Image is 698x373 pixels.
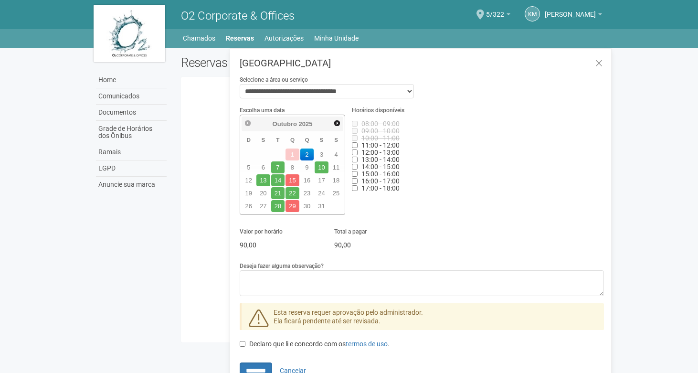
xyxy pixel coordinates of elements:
[352,128,358,134] input: 09:00 - 10:00
[271,187,285,199] a: 21
[96,160,167,177] a: LGPD
[361,134,400,142] span: Horário indisponível
[247,137,251,143] span: Domingo
[286,149,299,160] span: 1
[329,149,343,160] a: 4
[244,119,252,127] span: Anterior
[261,137,265,143] span: Segunda
[352,121,358,127] input: 08:00 - 09:00
[315,161,328,173] a: 10
[240,340,390,349] label: Declaro que li e concordo com os .
[240,227,283,236] label: Valor por horário
[352,106,404,115] label: Horários disponíveis
[361,184,400,192] span: Horário indisponível
[256,174,270,186] a: 13
[242,187,256,199] a: 19
[334,241,414,249] p: 90,00
[96,121,167,144] a: Grade de Horários dos Ônibus
[94,5,165,62] img: logo.jpg
[545,12,602,20] a: [PERSON_NAME]
[290,137,295,143] span: Quarta
[334,227,367,236] label: Total a pagar
[352,149,358,155] input: 12:00 - 13:00
[329,161,343,173] a: 11
[271,161,285,173] a: 7
[243,117,254,128] a: Anterior
[352,178,358,184] input: 16:00 - 17:00
[361,141,400,149] span: Horário indisponível
[300,187,314,199] a: 23
[188,137,597,145] div: Nenhuma reserva foi feita
[96,177,167,192] a: Anuncie sua marca
[361,149,400,156] span: Horário indisponível
[329,187,343,199] a: 25
[271,200,285,212] a: 28
[352,157,358,162] input: 13:00 - 14:00
[240,75,308,84] label: Selecione a área ou serviço
[486,1,504,18] span: 5/322
[240,262,324,270] label: Deseja fazer alguma observação?
[361,170,400,178] span: Horário indisponível
[242,174,256,186] a: 12
[320,137,324,143] span: Sexta
[276,137,279,143] span: Terça
[361,177,400,185] span: Horário indisponível
[286,200,299,212] a: 29
[315,149,328,160] a: 3
[333,119,341,127] span: Próximo
[315,200,328,212] a: 31
[242,161,256,173] a: 5
[240,241,320,249] p: 90,00
[361,127,400,135] span: Horário indisponível
[305,137,309,143] span: Quinta
[240,58,604,68] h3: [GEOGRAPHIC_DATA]
[352,142,358,148] input: 11:00 - 12:00
[181,55,385,70] h2: Reservas
[361,156,400,163] span: Horário indisponível
[256,200,270,212] a: 27
[300,149,314,160] a: 2
[96,144,167,160] a: Ramais
[361,120,400,128] span: Horário indisponível
[331,117,342,128] a: Próximo
[96,105,167,121] a: Documentos
[96,72,167,88] a: Home
[286,161,299,173] a: 8
[286,187,299,199] a: 22
[256,187,270,199] a: 20
[226,32,254,45] a: Reservas
[96,88,167,105] a: Comunicados
[300,200,314,212] a: 30
[329,174,343,186] a: 18
[256,161,270,173] a: 6
[361,163,400,171] span: Horário indisponível
[334,137,338,143] span: Sábado
[242,200,256,212] a: 26
[264,32,304,45] a: Autorizações
[352,171,358,177] input: 15:00 - 16:00
[486,12,510,20] a: 5/322
[300,161,314,173] a: 9
[240,303,604,330] div: Esta reserva requer aprovação pelo administrador. Ela ficará pendente até ser revisada.
[273,120,297,128] span: Outubro
[300,174,314,186] a: 16
[352,135,358,141] input: 10:00 - 11:00
[183,32,215,45] a: Chamados
[315,187,328,199] a: 24
[240,106,285,115] label: Escolha uma data
[314,32,359,45] a: Minha Unidade
[240,341,245,347] input: Declaro que li e concordo com ostermos de uso.
[315,174,328,186] a: 17
[271,174,285,186] a: 14
[298,120,312,128] span: 2025
[352,185,358,191] input: 17:00 - 18:00
[525,6,540,21] a: KM
[545,1,596,18] span: Karine Mansour Soares
[346,340,388,348] a: termos de uso
[352,164,358,170] input: 14:00 - 15:00
[181,9,295,22] span: O2 Corporate & Offices
[286,174,299,186] a: 15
